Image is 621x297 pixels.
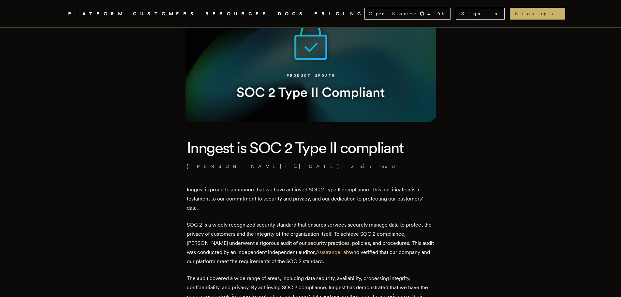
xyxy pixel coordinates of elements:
[316,249,349,255] a: AssuranceLab
[68,10,125,18] button: PLATFORM
[205,10,270,18] button: RESOURCES
[187,185,435,213] p: Inngest is proud to announce that we have achieved SOC 2 Type II compliance. This certification i...
[314,10,364,18] a: PRICING
[187,163,435,170] p: · ·
[369,10,417,17] span: Open Source
[187,163,282,170] a: [PERSON_NAME]
[456,8,505,20] a: Sign In
[187,138,435,158] h1: Inngest is SOC 2 Type II compliant
[510,8,565,20] a: Sign up
[187,220,435,266] p: SOC 2 is a widely recognized security standard that ensures services securely manage data to prot...
[549,10,560,17] span: →
[133,10,198,18] a: CUSTOMERS
[278,10,306,18] a: DOCS
[427,10,449,17] span: 4.9 K
[293,163,340,170] span: [DATE]
[351,163,396,170] span: 3 min read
